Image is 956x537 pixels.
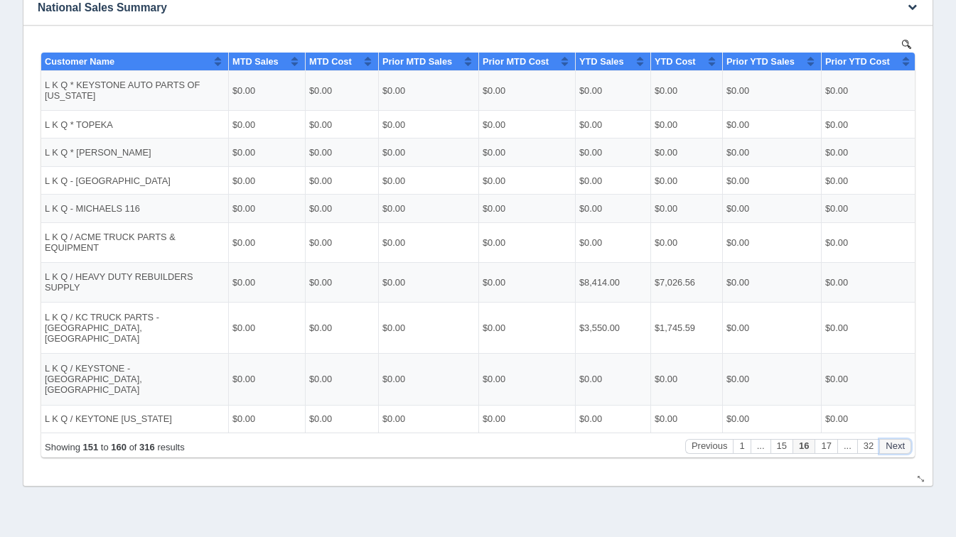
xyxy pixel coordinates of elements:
[648,399,696,414] button: Previous
[4,314,191,365] td: L K Q / KEYSTONE - [GEOGRAPHIC_DATA], [GEOGRAPHIC_DATA]
[685,126,784,154] td: $0.00
[756,131,877,156] td: $0.00
[613,70,685,98] td: $0.00
[441,183,538,222] td: $0.00
[4,262,191,313] td: L K Q / KC TRUCK PARTS - [GEOGRAPHIC_DATA], [GEOGRAPHIC_DATA]
[842,342,874,357] button: Next
[268,183,341,222] td: $0.00
[580,13,589,30] button: Sort column ascending
[4,131,308,156] td: ABF FREIGHT SYSTEMS - VIPAR
[599,16,667,27] span: Prior YTD Sales
[4,31,191,71] td: L K Q * KEYSTONE AUTO PARTS OF [US_STATE]
[765,184,877,215] td: $12,669.00
[862,13,871,30] button: Sort column ascending
[471,28,595,54] td: $0.00
[538,155,613,183] td: $0.00
[800,399,820,414] button: ...
[733,399,755,414] button: Page 15
[618,184,766,215] td: $24,456.00
[441,99,538,126] td: $0.00
[595,105,756,131] td: $0.00
[441,314,538,365] td: $0.00
[308,80,471,105] td: $0.00
[488,13,497,30] button: Sort column ascending
[4,155,191,183] td: L K Q - MICHAELS 116
[7,346,127,357] div: Page 1 of 8
[670,13,679,30] button: Sort column ascending
[455,13,464,30] button: Sort column ascending
[471,105,595,131] td: $0.00
[503,92,618,123] td: $0.00
[685,31,784,71] td: $0.00
[538,70,613,98] td: $0.00
[311,16,381,27] span: Prior MTD Sales
[4,306,353,337] td: AUTO WHEEL & RIM SERVICE CO. INC. [GEOGRAPHIC_DATA]
[191,183,268,222] td: $0.00
[740,13,749,30] button: Sort column ascending
[341,31,441,71] td: $0.00
[73,402,89,413] b: 160
[191,99,268,126] td: $0.00
[705,342,753,357] button: Previous
[618,31,766,62] td: $0.00
[753,342,770,357] button: Page 1
[595,54,756,80] td: $0.00
[756,156,877,182] td: $0.00
[756,28,877,54] td: $0.00
[784,70,879,98] td: $0.00
[191,155,268,183] td: $0.00
[441,262,538,313] td: $0.00
[765,62,877,92] td: $0.00
[441,31,538,71] td: $0.00
[445,16,511,27] span: Prior MTD Cost
[195,13,204,30] button: Sort column ascending
[618,123,766,153] td: $0.00
[820,286,842,300] button: Page 32
[4,276,353,306] td: AUSTIN BRAKE & CLUTCH SUPPLY INC
[864,13,873,30] button: Sort column ascending
[471,131,595,156] td: $0.00
[308,182,471,207] td: $0.00
[441,155,538,183] td: $0.00
[191,222,268,262] td: $0.00
[613,222,685,262] td: $7,026.56
[353,245,503,276] td: $0.00
[765,215,877,245] td: $5,442.00
[441,222,538,262] td: $0.00
[713,399,733,414] button: ...
[308,156,471,182] td: $0.00
[7,403,147,413] div: Page 16 of 32
[685,99,784,126] td: $0.00
[252,13,262,30] button: Sort column ascending
[685,183,784,222] td: $0.00
[613,99,685,126] td: $0.00
[784,314,879,365] td: $0.00
[538,31,613,71] td: $0.00
[353,92,503,123] td: $0.00
[86,288,102,299] b: 316
[618,245,766,276] td: $0.00
[595,259,756,284] td: $0.00
[613,365,685,393] td: $0.00
[4,245,353,276] td: [US_STATE] BRAKE & CLUTCH SUPPLY INC.
[547,31,734,74] td: $972,398.34
[842,286,874,300] button: Next
[4,207,308,233] td: ADVANTAGE FLEET PARTS, LLC
[4,80,308,105] td: A & A TRUCK PARTS
[784,155,879,183] td: $0.00
[441,365,538,393] td: $0.00
[685,222,784,262] td: $0.00
[784,126,879,154] td: $0.00
[595,28,756,54] td: $0.00
[765,92,877,123] td: $0.00
[4,183,191,222] td: L K Q / ACME TRUCK PARTS & EQUIPMENT
[784,262,879,313] td: $0.00
[308,259,471,284] td: $0.00
[756,233,877,259] td: $0.00
[268,314,341,365] td: $0.00
[353,62,503,92] td: $0.00
[805,342,825,357] button: ...
[685,314,784,365] td: $0.00
[4,99,191,126] td: L K Q * [PERSON_NAME]
[191,314,268,365] td: $0.00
